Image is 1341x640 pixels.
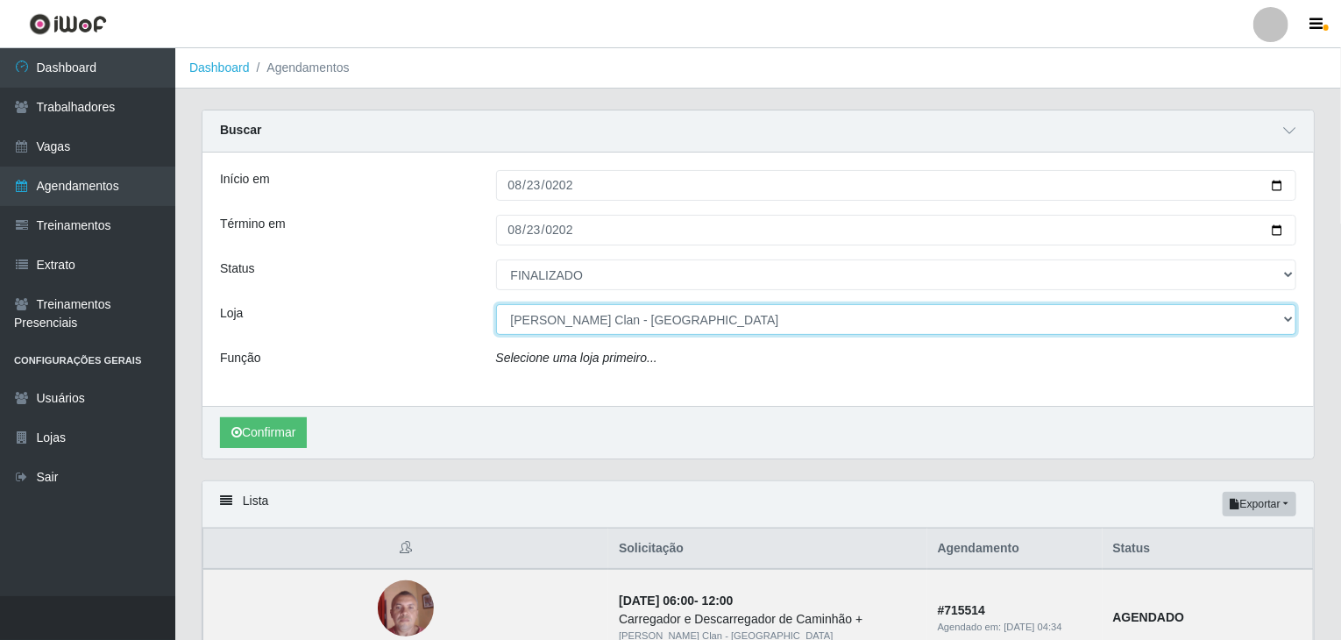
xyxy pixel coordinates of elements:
[702,594,734,608] time: 12:00
[496,170,1297,201] input: 00/00/0000
[619,594,733,608] strong: -
[1103,529,1314,570] th: Status
[1004,622,1062,632] time: [DATE] 04:34
[250,59,350,77] li: Agendamentos
[1113,610,1185,624] strong: AGENDADO
[189,60,250,75] a: Dashboard
[202,481,1314,528] div: Lista
[938,620,1092,635] div: Agendado em:
[29,13,107,35] img: CoreUI Logo
[220,417,307,448] button: Confirmar
[496,215,1297,245] input: 00/00/0000
[927,529,1103,570] th: Agendamento
[175,48,1341,89] nav: breadcrumb
[220,349,261,367] label: Função
[1223,492,1296,516] button: Exportar
[220,123,261,137] strong: Buscar
[938,603,986,617] strong: # 715514
[220,170,270,188] label: Início em
[220,215,286,233] label: Término em
[496,351,657,365] i: Selecione uma loja primeiro...
[619,610,917,629] div: Carregador e Descarregador de Caminhão +
[619,594,694,608] time: [DATE] 06:00
[608,529,927,570] th: Solicitação
[220,304,243,323] label: Loja
[220,260,255,278] label: Status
